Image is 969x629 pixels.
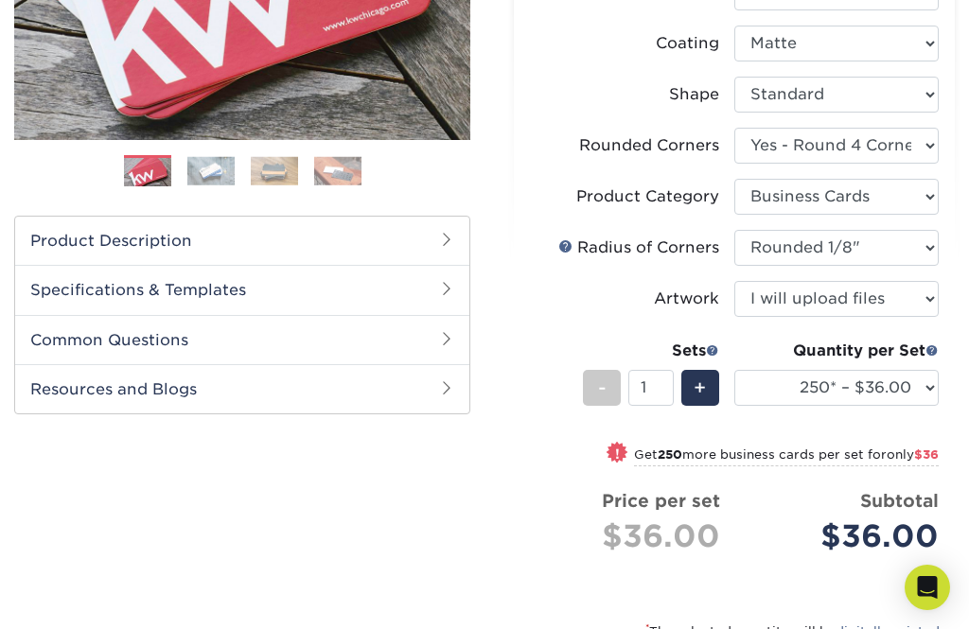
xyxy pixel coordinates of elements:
h2: Product Description [15,217,469,265]
div: Open Intercom Messenger [905,565,950,610]
div: Quantity per Set [734,340,939,362]
div: Rounded Corners [579,134,719,157]
div: Coating [656,32,719,55]
div: Shape [669,83,719,106]
strong: Price per set [602,490,720,511]
small: Get more business cards per set for [634,447,939,466]
div: Artwork [654,288,719,310]
div: Sets [583,340,719,362]
strong: 250 [658,447,682,462]
img: Business Cards 02 [187,156,235,185]
h2: Common Questions [15,315,469,364]
strong: Subtotal [860,490,939,511]
div: Radius of Corners [558,236,719,259]
span: ! [615,444,620,463]
div: $36.00 [544,514,720,559]
h2: Specifications & Templates [15,265,469,314]
h2: Resources and Blogs [15,364,469,413]
div: Product Category [576,185,719,208]
span: $36 [914,447,939,462]
img: Business Cards 01 [124,149,171,196]
span: only [887,447,939,462]
span: + [694,374,706,402]
img: Business Cards 03 [251,156,298,185]
span: - [598,374,607,402]
div: $36.00 [749,514,939,559]
img: Business Cards 04 [314,156,361,185]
